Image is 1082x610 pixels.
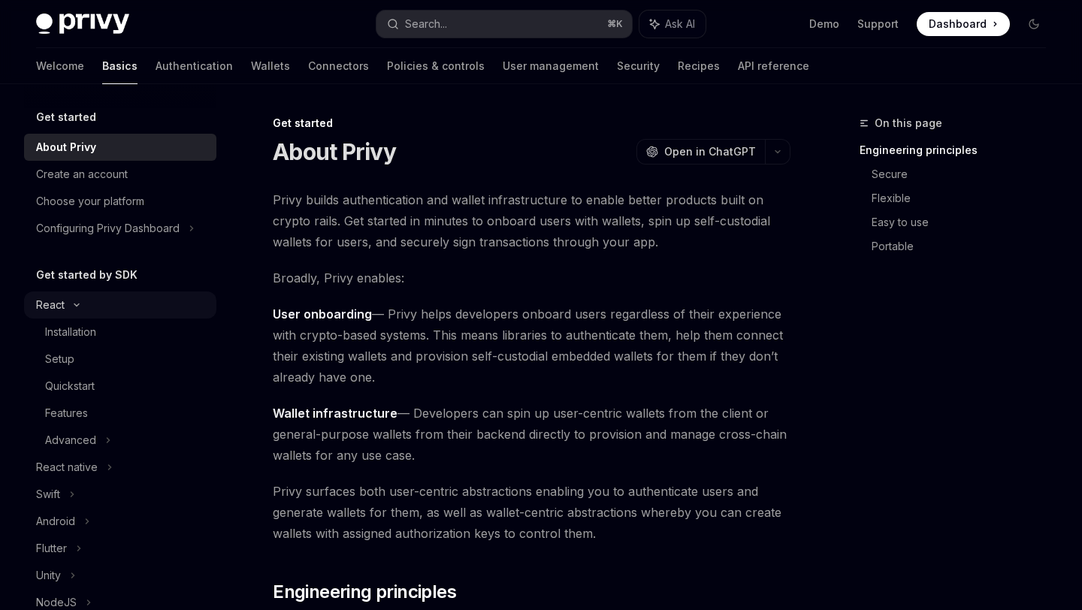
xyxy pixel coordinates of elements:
div: React native [36,458,98,476]
button: Ask AI [639,11,706,38]
a: Policies & controls [387,48,485,84]
a: About Privy [24,134,216,161]
div: Configuring Privy Dashboard [36,219,180,237]
a: Portable [872,234,1058,258]
div: Features [45,404,88,422]
div: Android [36,512,75,530]
a: API reference [738,48,809,84]
a: Installation [24,319,216,346]
div: Flutter [36,539,67,557]
div: Choose your platform [36,192,144,210]
h1: About Privy [273,138,396,165]
h5: Get started [36,108,96,126]
a: User management [503,48,599,84]
h5: Get started by SDK [36,266,138,284]
span: Privy surfaces both user-centric abstractions enabling you to authenticate users and generate wal... [273,481,790,544]
a: Flexible [872,186,1058,210]
span: ⌘ K [607,18,623,30]
span: Dashboard [929,17,987,32]
a: Easy to use [872,210,1058,234]
a: Features [24,400,216,427]
a: Security [617,48,660,84]
a: Quickstart [24,373,216,400]
img: dark logo [36,14,129,35]
button: Search...⌘K [376,11,631,38]
a: Secure [872,162,1058,186]
div: Advanced [45,431,96,449]
a: Welcome [36,48,84,84]
span: Ask AI [665,17,695,32]
div: Quickstart [45,377,95,395]
a: Demo [809,17,839,32]
span: On this page [875,114,942,132]
div: Search... [405,15,447,33]
a: Wallets [251,48,290,84]
span: Privy builds authentication and wallet infrastructure to enable better products built on crypto r... [273,189,790,252]
button: Open in ChatGPT [636,139,765,165]
div: Swift [36,485,60,503]
a: Engineering principles [860,138,1058,162]
div: Installation [45,323,96,341]
div: Unity [36,566,61,584]
div: Create an account [36,165,128,183]
a: Basics [102,48,138,84]
strong: Wallet infrastructure [273,406,397,421]
a: Choose your platform [24,188,216,215]
button: Toggle dark mode [1022,12,1046,36]
a: Authentication [156,48,233,84]
a: Connectors [308,48,369,84]
a: Setup [24,346,216,373]
div: About Privy [36,138,96,156]
span: — Privy helps developers onboard users regardless of their experience with crypto-based systems. ... [273,303,790,388]
span: Engineering principles [273,580,456,604]
span: — Developers can spin up user-centric wallets from the client or general-purpose wallets from the... [273,403,790,466]
a: Recipes [678,48,720,84]
div: Setup [45,350,74,368]
span: Open in ChatGPT [664,144,756,159]
a: Dashboard [917,12,1010,36]
span: Broadly, Privy enables: [273,267,790,288]
div: Get started [273,116,790,131]
a: Support [857,17,899,32]
div: React [36,296,65,314]
strong: User onboarding [273,307,372,322]
a: Create an account [24,161,216,188]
